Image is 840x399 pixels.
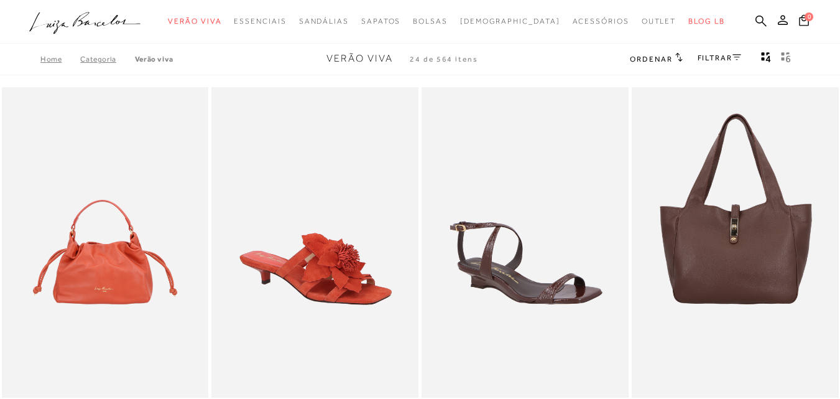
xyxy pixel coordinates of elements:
[688,17,724,26] span: BLOG LB
[168,17,221,26] span: Verão Viva
[633,89,838,396] img: BOLSA MÉDIA EM COURO CAFÉ COM FECHO DOURADO
[361,17,400,26] span: Sapatos
[777,51,795,67] button: gridText6Desc
[757,51,775,67] button: Mostrar 4 produtos por linha
[795,14,813,31] button: 0
[410,55,478,63] span: 24 de 564 itens
[805,12,813,21] span: 0
[299,17,349,26] span: Sandálias
[213,87,418,398] img: SANDÁLIA DE CAMURÇA VERMELHO CAIENA COM FLOR APLICADA E SALTO BAIXO KITTEN HEEL
[423,89,627,396] img: SANDÁLIA ANABELA EM VERNIZ CAFÉ COM TIRAS
[630,55,672,63] span: Ordenar
[413,10,448,33] a: categoryNavScreenReaderText
[234,10,286,33] a: categoryNavScreenReaderText
[3,89,208,396] a: BOLSA EM COURO CAIENA COM ALÇA EFEITO NÓ BOLSA EM COURO CAIENA COM ALÇA EFEITO NÓ
[168,10,221,33] a: categoryNavScreenReaderText
[642,10,676,33] a: categoryNavScreenReaderText
[80,55,134,63] a: Categoria
[361,10,400,33] a: categoryNavScreenReaderText
[326,53,393,64] span: Verão Viva
[40,55,80,63] a: Home
[698,54,741,62] a: FILTRAR
[573,17,629,26] span: Acessórios
[688,10,724,33] a: BLOG LB
[573,10,629,33] a: categoryNavScreenReaderText
[135,55,173,63] a: Verão Viva
[299,10,349,33] a: categoryNavScreenReaderText
[460,10,560,33] a: noSubCategoriesText
[423,89,627,396] a: SANDÁLIA ANABELA EM VERNIZ CAFÉ COM TIRAS SANDÁLIA ANABELA EM VERNIZ CAFÉ COM TIRAS
[3,89,208,396] img: BOLSA EM COURO CAIENA COM ALÇA EFEITO NÓ
[633,89,838,396] a: BOLSA MÉDIA EM COURO CAFÉ COM FECHO DOURADO BOLSA MÉDIA EM COURO CAFÉ COM FECHO DOURADO
[642,17,676,26] span: Outlet
[460,17,560,26] span: [DEMOGRAPHIC_DATA]
[234,17,286,26] span: Essenciais
[213,89,417,396] a: SANDÁLIA DE CAMURÇA VERMELHO CAIENA COM FLOR APLICADA E SALTO BAIXO KITTEN HEEL
[413,17,448,26] span: Bolsas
